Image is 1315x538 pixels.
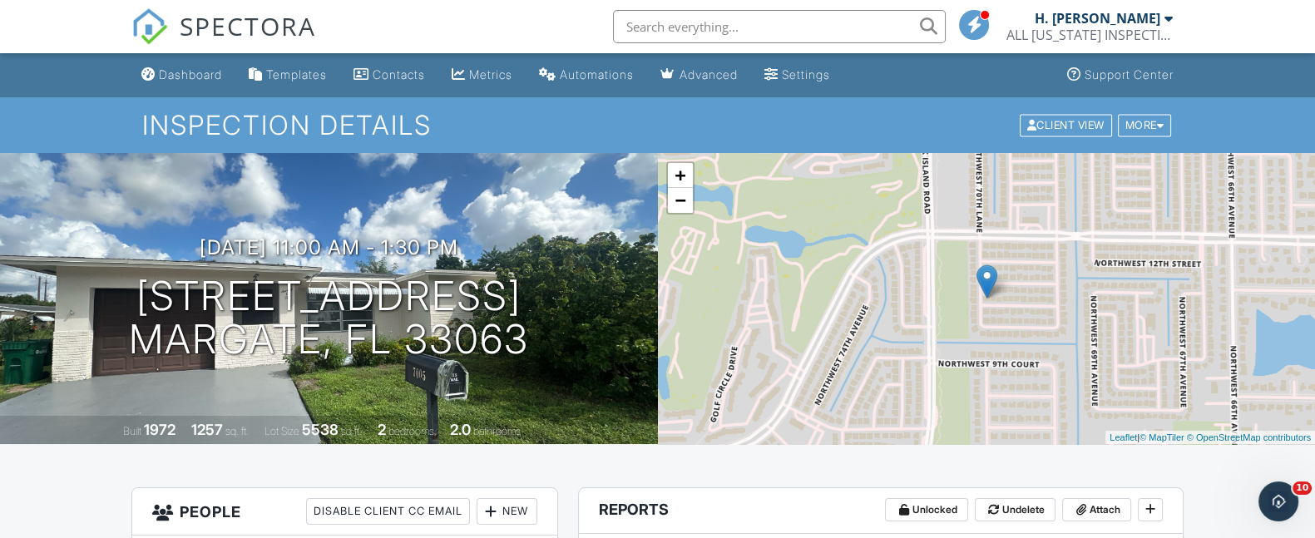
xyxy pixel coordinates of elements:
[191,421,223,438] div: 1257
[1105,431,1315,445] div: |
[532,60,640,91] a: Automations (Basic)
[242,60,334,91] a: Templates
[142,111,1173,140] h1: Inspection Details
[135,60,229,91] a: Dashboard
[560,67,634,81] div: Automations
[668,188,693,213] a: Zoom out
[1035,10,1160,27] div: H. [PERSON_NAME]
[450,421,471,438] div: 2.0
[131,8,168,45] img: The Best Home Inspection Software - Spectora
[1258,481,1298,521] iframe: Intercom live chat
[1060,60,1180,91] a: Support Center
[782,67,830,81] div: Settings
[373,67,425,81] div: Contacts
[445,60,519,91] a: Metrics
[129,274,529,363] h1: [STREET_ADDRESS] Margate, FL 33063
[1085,67,1174,81] div: Support Center
[668,163,693,188] a: Zoom in
[1140,432,1184,442] a: © MapTiler
[225,425,249,437] span: sq. ft.
[266,67,327,81] div: Templates
[378,421,386,438] div: 2
[613,10,946,43] input: Search everything...
[469,67,512,81] div: Metrics
[1006,27,1173,43] div: ALL FLORIDA INSPECTIONS & EXTERMINATING, INC.
[388,425,434,437] span: bedrooms
[341,425,362,437] span: sq.ft.
[264,425,299,437] span: Lot Size
[159,67,222,81] div: Dashboard
[1020,114,1112,136] div: Client View
[347,60,432,91] a: Contacts
[1018,118,1116,131] a: Client View
[1187,432,1311,442] a: © OpenStreetMap contributors
[131,22,316,57] a: SPECTORA
[1110,432,1137,442] a: Leaflet
[473,425,521,437] span: bathrooms
[477,498,537,525] div: New
[302,421,339,438] div: 5538
[758,60,837,91] a: Settings
[306,498,470,525] div: Disable Client CC Email
[180,8,316,43] span: SPECTORA
[123,425,141,437] span: Built
[1293,481,1312,495] span: 10
[1118,114,1172,136] div: More
[680,67,738,81] div: Advanced
[654,60,744,91] a: Advanced
[200,236,458,259] h3: [DATE] 11:00 am - 1:30 pm
[132,488,557,536] h3: People
[144,421,175,438] div: 1972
